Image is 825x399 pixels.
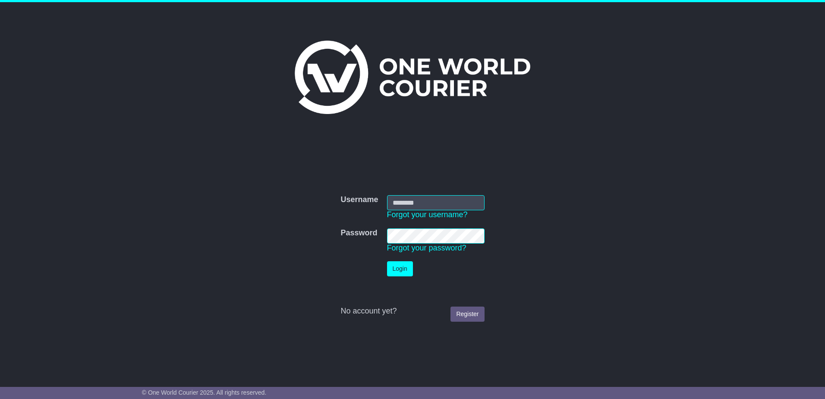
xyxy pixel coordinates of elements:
a: Register [450,307,484,322]
span: © One World Courier 2025. All rights reserved. [142,389,267,396]
div: No account yet? [340,307,484,316]
button: Login [387,261,413,276]
label: Username [340,195,378,205]
img: One World [295,41,530,114]
a: Forgot your password? [387,244,466,252]
a: Forgot your username? [387,210,468,219]
label: Password [340,228,377,238]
